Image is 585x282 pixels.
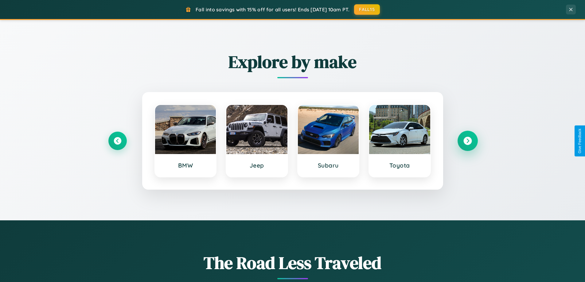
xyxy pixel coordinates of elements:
[108,251,477,275] h1: The Road Less Traveled
[108,50,477,74] h2: Explore by make
[232,162,281,169] h3: Jeep
[161,162,210,169] h3: BMW
[578,129,582,153] div: Give Feedback
[196,6,349,13] span: Fall into savings with 15% off for all users! Ends [DATE] 10am PT.
[304,162,353,169] h3: Subaru
[354,4,380,15] button: FALL15
[375,162,424,169] h3: Toyota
